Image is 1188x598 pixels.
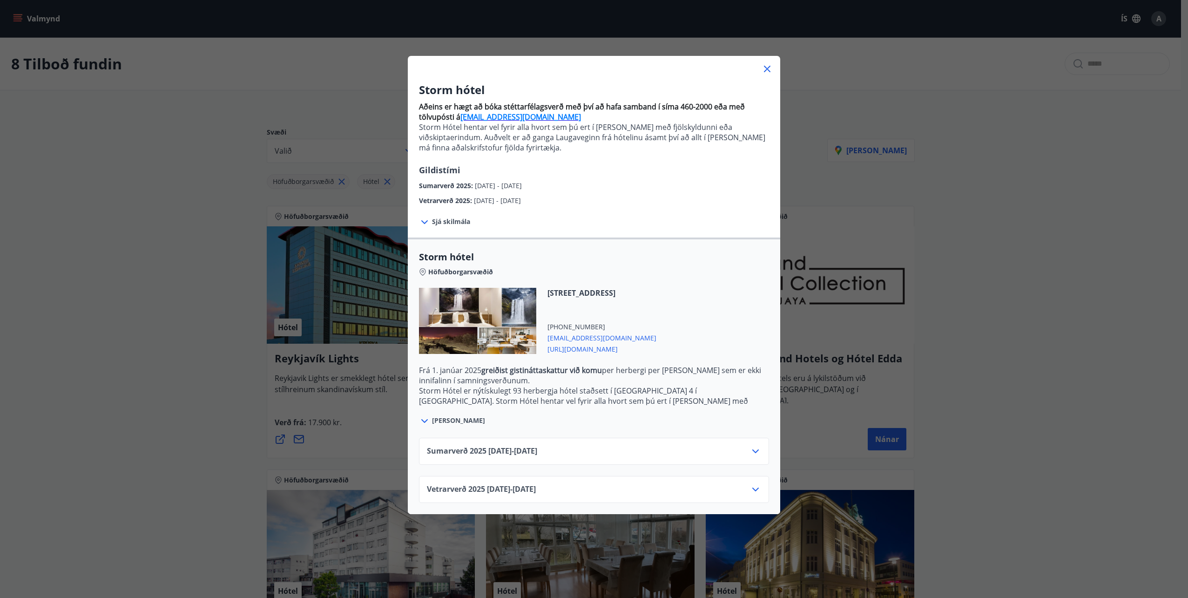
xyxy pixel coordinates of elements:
[432,416,485,425] span: [PERSON_NAME]
[419,164,460,176] span: Gildistími
[460,112,581,122] a: [EMAIL_ADDRESS][DOMAIN_NAME]
[419,122,769,153] p: Storm Hótel hentar vel fyrir alla hvort sem þú ert í [PERSON_NAME] með fjölskyldunni eða viðskipt...
[419,82,769,98] h3: Storm hótel
[419,251,769,264] span: Storm hótel
[547,343,656,354] span: [URL][DOMAIN_NAME]
[427,484,536,495] span: Vetrarverð 2025 [DATE] - [DATE]
[428,267,493,277] span: Höfuðborgarsvæðið
[474,196,521,205] span: [DATE] - [DATE]
[427,446,537,457] span: Sumarverð 2025 [DATE] - [DATE]
[419,102,745,122] strong: Aðeins er hægt að bóka stéttarfélagsverð með því að hafa samband í síma 460-2000 eða með tölvupós...
[547,322,656,332] span: [PHONE_NUMBER]
[419,181,475,190] span: Sumarverð 2025 :
[419,386,769,427] p: Storm Hótel er nýtískulegt 93 herbergja hótel staðsett í [GEOGRAPHIC_DATA] 4 í [GEOGRAPHIC_DATA]....
[419,365,769,386] p: Frá 1. janúar 2025 per herbergi per [PERSON_NAME] sem er ekki innifalinn í samningsverðunum.
[432,217,470,226] span: Sjá skilmála
[419,196,474,205] span: Vetrarverð 2025 :
[547,332,656,343] span: [EMAIL_ADDRESS][DOMAIN_NAME]
[481,365,602,375] strong: greiðist gistináttaskattur við komu
[547,288,656,298] span: [STREET_ADDRESS]
[475,181,522,190] span: [DATE] - [DATE]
